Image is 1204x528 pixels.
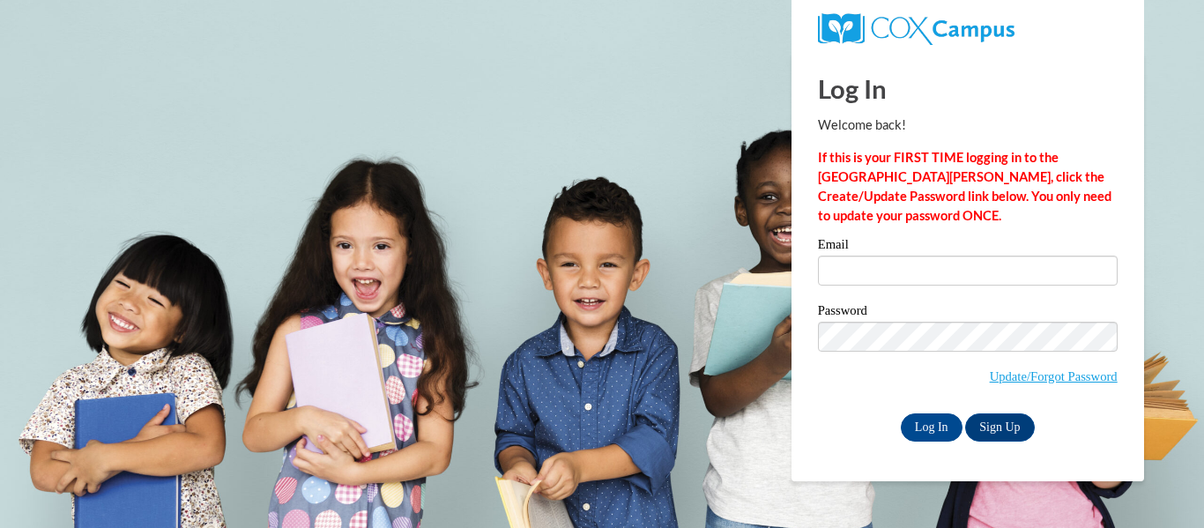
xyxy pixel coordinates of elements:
[818,115,1118,135] p: Welcome back!
[818,71,1118,107] h1: Log In
[818,238,1118,256] label: Email
[965,413,1034,442] a: Sign Up
[818,20,1014,35] a: COX Campus
[990,369,1118,383] a: Update/Forgot Password
[818,13,1014,45] img: COX Campus
[901,413,962,442] input: Log In
[818,150,1111,223] strong: If this is your FIRST TIME logging in to the [GEOGRAPHIC_DATA][PERSON_NAME], click the Create/Upd...
[818,304,1118,322] label: Password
